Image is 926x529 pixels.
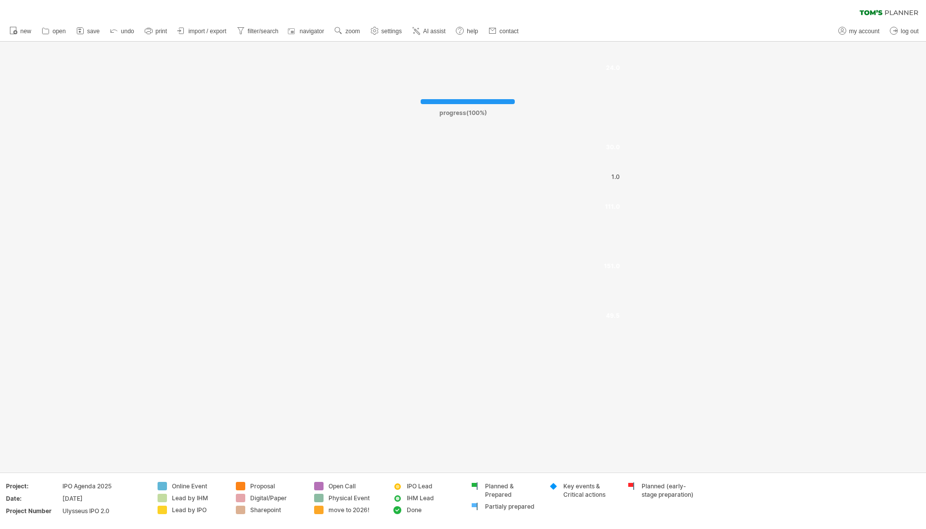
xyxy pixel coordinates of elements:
[328,482,382,490] div: Open Call
[87,28,100,35] span: save
[6,482,60,490] div: Project:
[62,507,146,515] div: Ulysseus IPO 2.0
[563,482,617,499] div: Key events & Critical actions
[53,28,66,35] span: open
[601,172,620,181] div: 1.0
[407,506,461,514] div: Done
[172,482,226,490] div: Online Event
[381,104,545,117] div: progress(100%)
[499,28,519,35] span: contact
[453,25,481,38] a: help
[62,494,146,503] div: [DATE]
[108,25,137,38] a: undo
[300,28,324,35] span: navigator
[175,25,229,38] a: import / export
[156,28,167,35] span: print
[601,142,620,152] div: 30.0
[286,25,327,38] a: navigator
[423,28,445,35] span: AI assist
[7,25,34,38] a: new
[6,494,60,503] div: Date:
[407,482,461,490] div: IPO Lead
[172,506,226,514] div: Lead by IPO
[188,28,226,35] span: import / export
[74,25,103,38] a: save
[250,506,304,514] div: Sharepoint
[642,482,696,499] div: Planned (early-stage preparation)
[381,28,402,35] span: settings
[6,507,60,515] div: Project Number
[20,28,31,35] span: new
[62,482,146,490] div: IPO Agenda 2025
[601,261,620,271] div: 151.0
[328,506,382,514] div: move to 2026!
[486,25,522,38] a: contact
[234,25,281,38] a: filter/search
[485,482,539,499] div: Planned & Prepared
[248,28,278,35] span: filter/search
[410,25,448,38] a: AI assist
[250,482,304,490] div: Proposal
[467,28,478,35] span: help
[887,25,922,38] a: log out
[849,28,879,35] span: my account
[250,494,304,502] div: Digital/Paper
[142,25,170,38] a: print
[172,494,226,502] div: Lead by IHM
[39,25,69,38] a: open
[332,25,363,38] a: zoom
[345,28,360,35] span: zoom
[368,25,405,38] a: settings
[121,28,134,35] span: undo
[601,63,620,72] div: 24.0
[407,494,461,502] div: IHM Lead
[601,311,620,320] div: 49.5
[836,25,882,38] a: my account
[901,28,919,35] span: log out
[328,494,382,502] div: Physical Event
[601,202,620,211] div: 111.0
[485,502,539,511] div: Partialy prepared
